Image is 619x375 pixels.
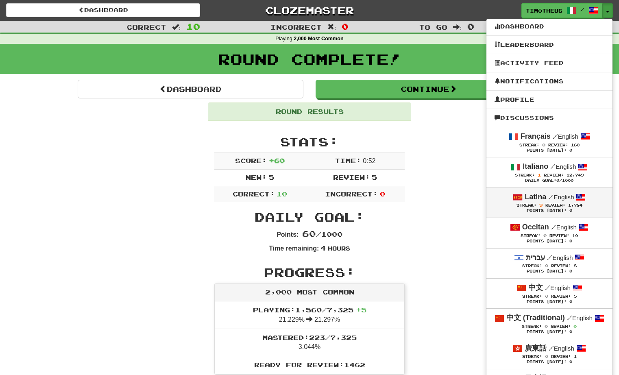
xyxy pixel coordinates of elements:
[262,334,357,341] span: Mastered: 223 / 7,325
[486,127,612,157] a: Français /English Streak: 0 Review: 160 Points [DATE]: 0
[545,203,565,207] span: Review:
[521,3,603,18] a: Timotheus /
[270,23,322,31] span: Incorrect
[545,284,571,291] small: English
[214,210,405,224] h2: Daily Goal:
[486,279,612,308] a: 中文 /English Streak: 0 Review: 5 Points [DATE]: 0
[525,344,547,352] strong: 廣東話
[126,23,166,31] span: Correct
[246,173,267,181] span: New:
[515,173,535,177] span: Streak:
[302,230,342,238] span: / 1000
[572,233,578,238] span: 10
[543,233,547,238] span: 0
[214,266,405,279] h2: Progress:
[522,223,549,231] strong: Occitan
[214,135,405,148] h2: Stats:
[320,244,326,252] span: 4
[253,306,366,314] span: Playing: 1,560 / 7,325
[277,190,287,198] span: 10
[269,245,319,252] strong: Time remaining:
[486,76,612,87] a: Notifications
[486,218,612,248] a: Occitan /English Streak: 0 Review: 10 Points [DATE]: 0
[574,294,577,299] span: 5
[380,190,385,198] span: 0
[78,80,303,98] a: Dashboard
[486,188,612,218] a: Latina /English Streak: 9 Review: 1,784 Points [DATE]: 0
[528,283,543,292] strong: 中文
[553,133,578,140] small: English
[549,233,569,238] span: Review:
[453,24,462,31] span: :
[335,157,361,164] span: Time:
[542,142,545,147] span: 0
[547,254,552,261] span: /
[235,157,267,164] span: Score:
[486,309,612,338] a: 中文 (Traditional) /English Streak: 0 Review: 0 Points [DATE]: 0
[186,22,200,31] span: 10
[548,193,554,201] span: /
[495,239,604,244] div: Points [DATE]: 0
[254,361,365,368] span: Ready for Review: 1462
[325,190,378,198] span: Incorrect:
[372,173,377,181] span: 5
[495,299,604,305] div: Points [DATE]: 0
[551,324,571,329] span: Review:
[545,354,548,359] span: 0
[215,301,404,329] li: 21.229% 21.297%
[215,329,404,357] li: 3.044%
[580,7,584,12] span: /
[549,344,554,352] span: /
[551,294,571,299] span: Review:
[342,22,349,31] span: 0
[525,193,546,201] strong: Latina
[486,113,612,123] a: Discussions
[495,329,604,335] div: Points [DATE]: 0
[333,173,370,181] span: Review:
[522,324,542,329] span: Streak:
[551,354,571,359] span: Review:
[486,39,612,50] a: Leaderboard
[522,354,542,359] span: Streak:
[486,249,612,278] a: עברית /English Streak: 0 Review: 8 Points [DATE]: 0
[506,314,565,322] strong: 中文 (Traditional)
[486,339,612,369] a: 廣東話 /English Streak: 0 Review: 1 Points [DATE]: 0
[521,132,551,140] strong: Français
[277,231,299,238] strong: Points:
[551,223,556,231] span: /
[550,163,576,170] small: English
[553,133,558,140] span: /
[212,3,406,17] a: Clozemaster
[486,21,612,32] a: Dashboard
[495,148,604,153] div: Points [DATE]: 0
[486,94,612,105] a: Profile
[486,58,612,68] a: Activity Feed
[548,194,574,201] small: English
[545,294,548,299] span: 0
[539,203,543,207] span: 9
[573,324,577,329] span: 0
[526,7,562,14] span: Timotheus
[172,24,181,31] span: :
[495,360,604,365] div: Points [DATE]: 0
[519,143,539,147] span: Streak:
[269,173,274,181] span: 5
[233,190,275,198] span: Correct:
[495,269,604,274] div: Points [DATE]: 0
[294,36,343,41] strong: 2,000 Most Common
[551,264,571,268] span: Review:
[316,80,541,98] button: Continue
[6,3,200,17] a: Dashboard
[467,22,474,31] span: 0
[3,51,616,67] h1: Round Complete!
[419,23,447,31] span: To go
[568,203,582,207] span: 1,784
[328,245,350,252] small: Hours
[551,224,577,231] small: English
[495,208,604,214] div: Points [DATE]: 0
[548,143,568,147] span: Review:
[269,157,285,164] span: + 60
[486,157,612,187] a: Italiano /English Streak: 1 Review: 12,749 Daily Goal:0/1000
[215,283,404,301] div: 2,000 Most Common
[522,294,542,299] span: Streak:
